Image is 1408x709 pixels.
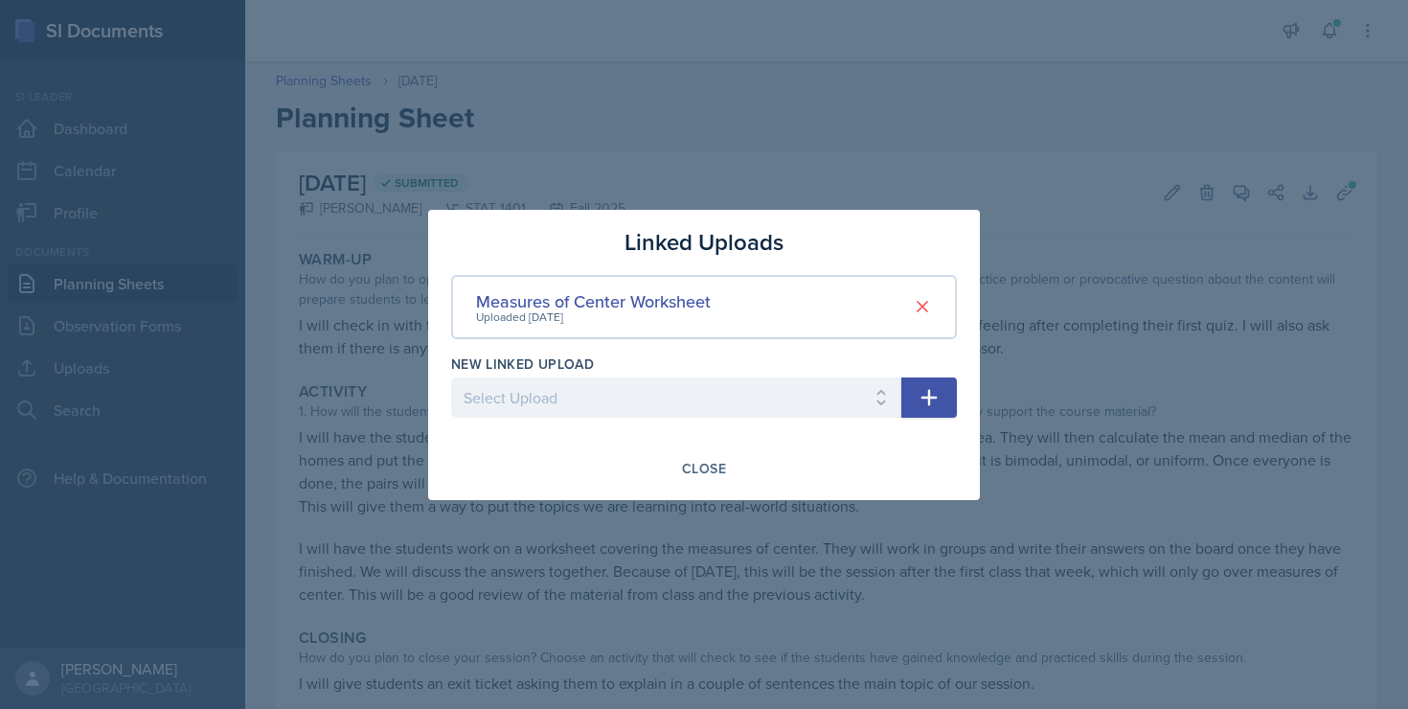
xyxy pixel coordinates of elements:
div: Uploaded [DATE] [476,309,711,326]
label: New Linked Upload [451,354,594,374]
div: Close [682,461,726,476]
button: Close [670,452,738,485]
h3: Linked Uploads [625,225,783,260]
div: Measures of Center Worksheet [476,288,711,314]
